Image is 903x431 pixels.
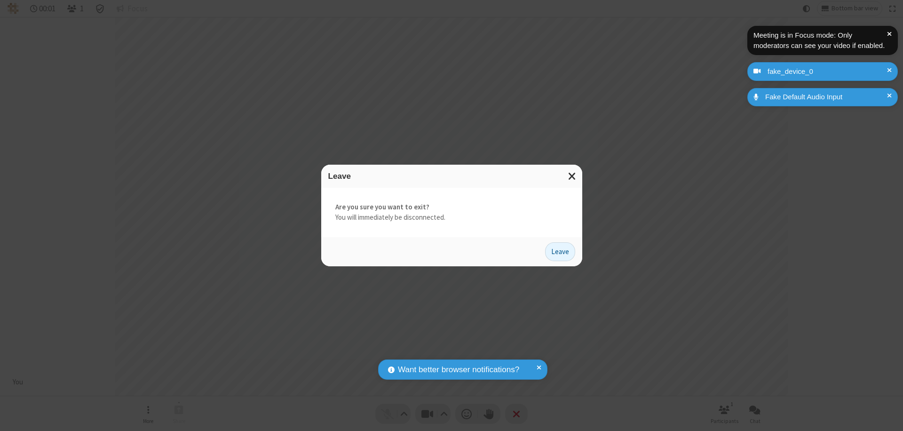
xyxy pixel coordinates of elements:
div: fake_device_0 [764,66,891,77]
button: Close modal [562,165,582,188]
div: You will immediately be disconnected. [321,188,582,237]
div: Fake Default Audio Input [762,92,891,103]
strong: Are you sure you want to exit? [335,202,568,213]
span: Want better browser notifications? [398,364,519,376]
button: Leave [545,242,575,261]
div: Meeting is in Focus mode: Only moderators can see your video if enabled. [753,30,887,51]
h3: Leave [328,172,575,181]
